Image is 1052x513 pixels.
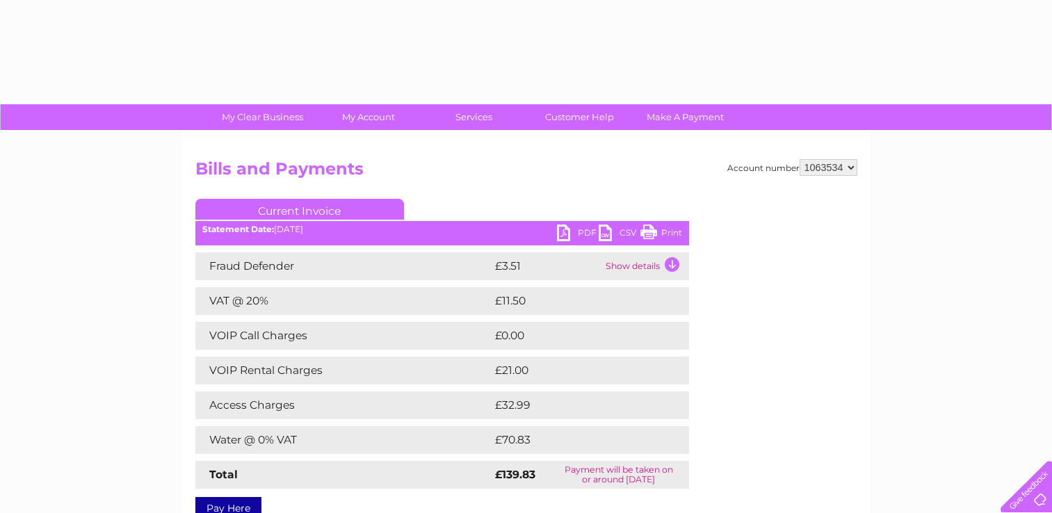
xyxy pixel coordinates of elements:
[602,252,689,280] td: Show details
[195,322,492,350] td: VOIP Call Charges
[195,357,492,384] td: VOIP Rental Charges
[492,322,657,350] td: £0.00
[549,461,688,489] td: Payment will be taken on or around [DATE]
[195,426,492,454] td: Water @ 0% VAT
[557,225,599,245] a: PDF
[495,468,535,481] strong: £139.83
[628,104,743,130] a: Make A Payment
[599,225,640,245] a: CSV
[209,468,238,481] strong: Total
[205,104,320,130] a: My Clear Business
[202,224,274,234] b: Statement Date:
[492,391,661,419] td: £32.99
[195,199,404,220] a: Current Invoice
[195,252,492,280] td: Fraud Defender
[492,426,661,454] td: £70.83
[492,287,658,315] td: £11.50
[195,159,857,186] h2: Bills and Payments
[492,252,602,280] td: £3.51
[640,225,682,245] a: Print
[727,159,857,176] div: Account number
[416,104,531,130] a: Services
[522,104,637,130] a: Customer Help
[492,357,660,384] td: £21.00
[195,287,492,315] td: VAT @ 20%
[195,225,689,234] div: [DATE]
[195,391,492,419] td: Access Charges
[311,104,426,130] a: My Account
